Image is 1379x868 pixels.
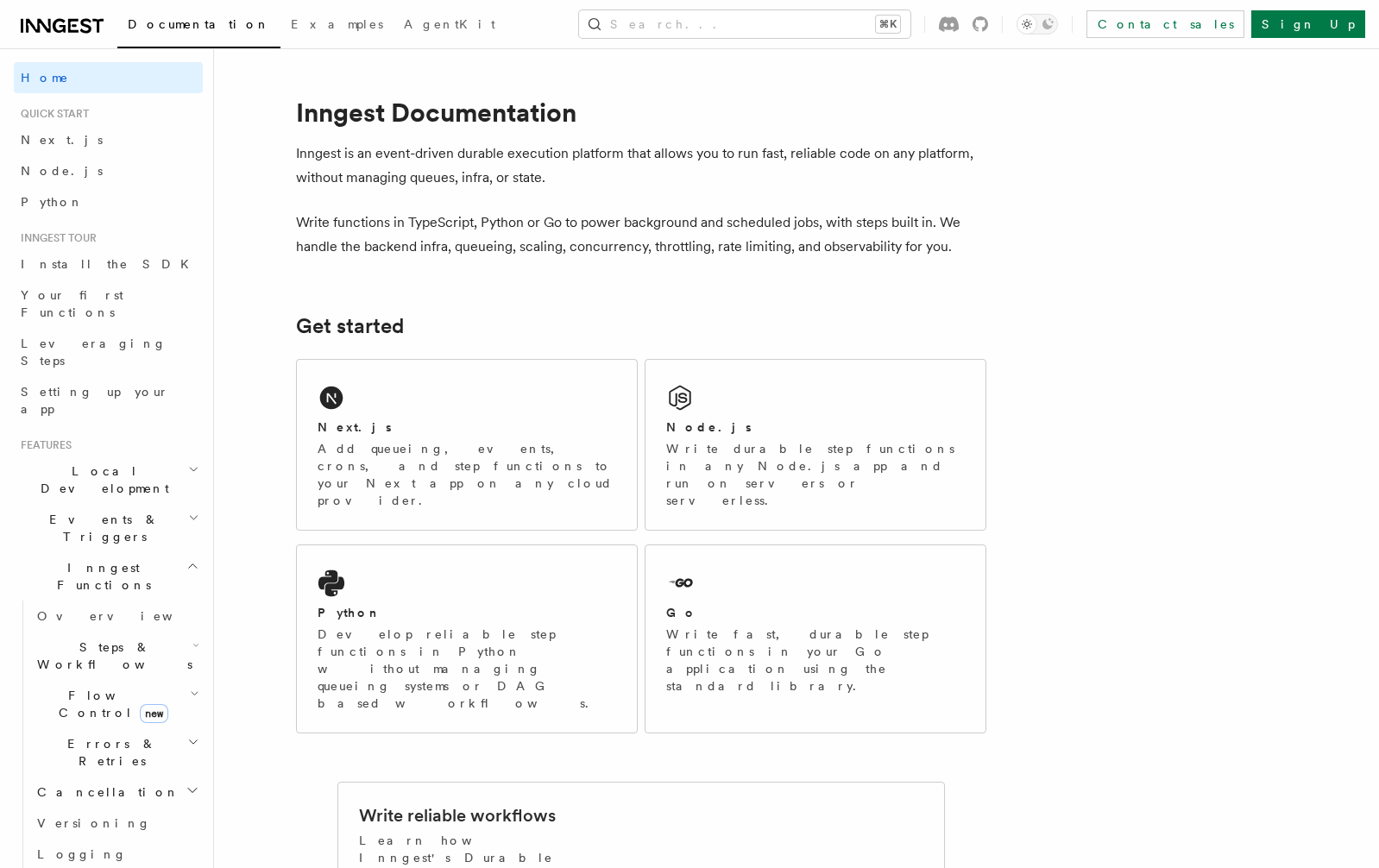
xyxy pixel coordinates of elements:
span: Logging [37,847,127,861]
span: Node.js [21,164,103,178]
p: Inngest is an event-driven durable execution platform that allows you to run fast, reliable code ... [296,142,986,190]
h2: Node.js [666,418,752,436]
a: Leveraging Steps [14,328,203,376]
button: Cancellation [30,777,203,808]
span: Errors & Retries [30,735,187,770]
button: Errors & Retries [30,728,203,777]
span: Leveraging Steps [21,337,167,368]
p: Write fast, durable step functions in your Go application using the standard library. [666,626,965,695]
a: Your first Functions [14,280,203,328]
span: Overview [37,609,215,623]
span: AgentKit [404,17,495,31]
a: Contact sales [1086,10,1244,38]
button: Search...⌘K [579,10,910,38]
a: Next.js [14,124,203,155]
button: Toggle dark mode [1017,14,1058,35]
h2: Python [318,604,381,621]
span: Quick start [14,107,89,121]
button: Inngest Functions [14,552,203,601]
a: Python [14,186,203,217]
span: Local Development [14,462,188,497]
a: Overview [30,601,203,632]
span: Inngest Functions [14,559,186,594]
p: Write durable step functions in any Node.js app and run on servers or serverless. [666,440,965,509]
span: Install the SDK [21,257,199,271]
a: Install the SDK [14,248,203,280]
h2: Next.js [318,418,392,436]
a: Home [14,62,203,93]
h2: Go [666,604,697,621]
p: Write functions in TypeScript, Python or Go to power background and scheduled jobs, with steps bu... [296,211,986,259]
span: Versioning [37,816,151,830]
kbd: ⌘K [876,16,900,33]
span: Steps & Workflows [30,638,192,673]
a: PythonDevelop reliable step functions in Python without managing queueing systems or DAG based wo... [296,544,638,733]
span: Python [21,195,84,209]
button: Flow Controlnew [30,680,203,728]
a: Node.js [14,155,203,186]
span: Home [21,69,69,86]
p: Develop reliable step functions in Python without managing queueing systems or DAG based workflows. [318,626,616,712]
p: Add queueing, events, crons, and step functions to your Next app on any cloud provider. [318,440,616,509]
a: Versioning [30,808,203,839]
span: Flow Control [30,687,190,721]
button: Local Development [14,456,203,504]
a: Get started [296,314,404,338]
span: Cancellation [30,783,179,801]
span: Features [14,438,72,452]
span: Inngest tour [14,231,97,245]
a: Setting up your app [14,376,203,425]
span: Examples [291,17,383,31]
a: Documentation [117,5,280,48]
span: new [140,704,168,723]
span: Setting up your app [21,385,169,416]
a: Examples [280,5,394,47]
span: Your first Functions [21,288,123,319]
span: Events & Triggers [14,511,188,545]
a: Next.jsAdd queueing, events, crons, and step functions to your Next app on any cloud provider. [296,359,638,531]
a: AgentKit [394,5,506,47]
button: Events & Triggers [14,504,203,552]
a: GoWrite fast, durable step functions in your Go application using the standard library. [645,544,986,733]
a: Node.jsWrite durable step functions in any Node.js app and run on servers or serverless. [645,359,986,531]
h2: Write reliable workflows [359,803,556,827]
a: Sign Up [1251,10,1365,38]
span: Documentation [128,17,270,31]
button: Steps & Workflows [30,632,203,680]
h1: Inngest Documentation [296,97,986,128]
span: Next.js [21,133,103,147]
